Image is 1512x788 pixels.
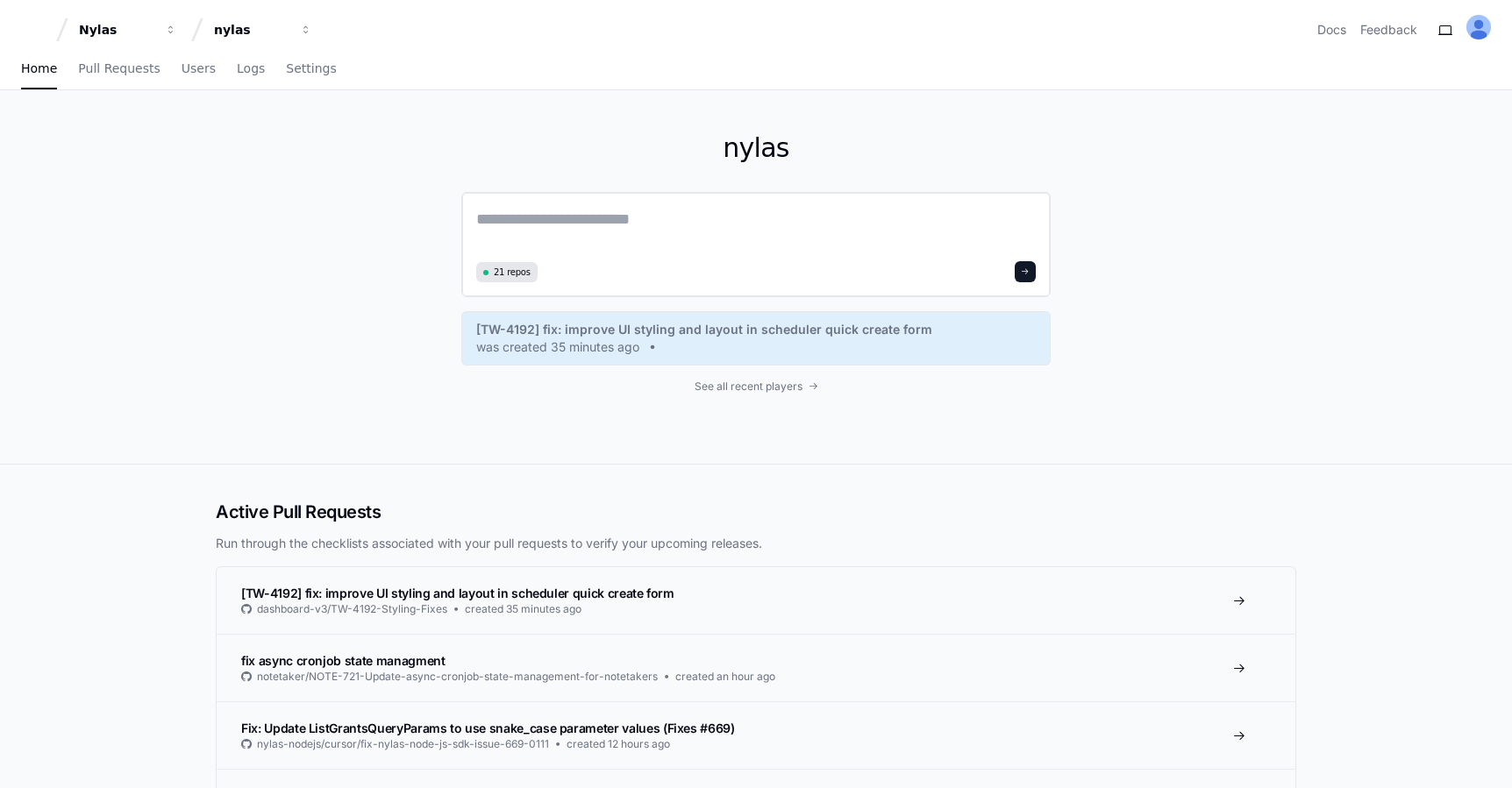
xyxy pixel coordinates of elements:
[286,49,336,89] a: Settings
[257,670,658,684] span: notetaker/NOTE-721-Update-async-cronjob-state-management-for-notetakers
[476,321,1036,356] a: [TW-4192] fix: improve UI styling and layout in scheduler quick create formwas created 35 minutes...
[476,321,932,338] span: [TW-4192] fix: improve UI styling and layout in scheduler quick create form
[461,380,1051,394] a: See all recent players
[476,338,639,356] span: was created 35 minutes ago
[465,602,581,616] span: created 35 minutes ago
[241,653,445,668] span: fix async cronjob state managment
[695,380,802,394] span: See all recent players
[1317,21,1346,39] a: Docs
[461,132,1051,164] h1: nylas
[1360,21,1417,39] button: Feedback
[217,634,1295,701] a: fix async cronjob state managmentnotetaker/NOTE-721-Update-async-cronjob-state-management-for-not...
[217,567,1295,634] a: [TW-4192] fix: improve UI styling and layout in scheduler quick create formdashboard-v3/TW-4192-S...
[257,737,549,751] span: nylas-nodejs/cursor/fix-nylas-node-js-sdk-issue-669-0111
[217,701,1295,769] a: Fix: Update ListGrantsQueryParams to use snake_case parameter values (Fixes #669)nylas-nodejs/cur...
[567,737,670,751] span: created 12 hours ago
[72,14,184,46] button: Nylas
[237,63,265,74] span: Logs
[207,14,319,46] button: nylas
[241,721,735,735] span: Fix: Update ListGrantsQueryParams to use snake_case parameter values (Fixes #669)
[78,63,160,74] span: Pull Requests
[21,49,57,89] a: Home
[78,49,160,89] a: Pull Requests
[494,266,531,279] span: 21 repos
[79,21,154,39] div: Nylas
[237,49,265,89] a: Logs
[286,63,336,74] span: Settings
[216,535,1296,552] p: Run through the checklists associated with your pull requests to verify your upcoming releases.
[257,602,447,616] span: dashboard-v3/TW-4192-Styling-Fixes
[216,500,1296,524] h2: Active Pull Requests
[675,670,775,684] span: created an hour ago
[1466,15,1491,39] img: ALV-UjU-Uivu_cc8zlDcn2c9MNEgVYayUocKx0gHV_Yy_SMunaAAd7JZxK5fgww1Mi-cdUJK5q-hvUHnPErhbMG5W0ta4bF9-...
[182,49,216,89] a: Users
[21,63,57,74] span: Home
[214,21,289,39] div: nylas
[182,63,216,74] span: Users
[241,586,674,600] span: [TW-4192] fix: improve UI styling and layout in scheduler quick create form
